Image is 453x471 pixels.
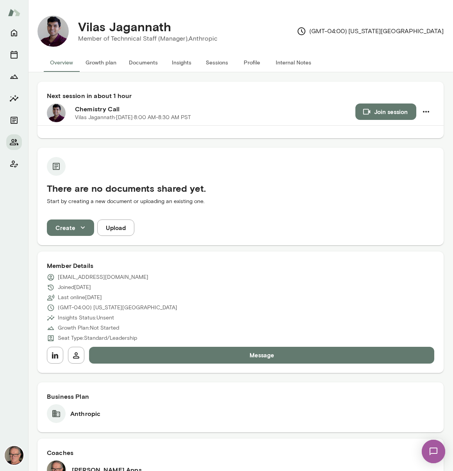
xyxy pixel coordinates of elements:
[58,314,114,322] p: Insights Status: Unsent
[47,392,434,401] h6: Business Plan
[6,25,22,41] button: Home
[355,103,416,120] button: Join session
[297,27,444,36] p: (GMT-04:00) [US_STATE][GEOGRAPHIC_DATA]
[269,53,317,72] button: Internal Notes
[6,134,22,150] button: Members
[6,156,22,172] button: Client app
[58,304,177,312] p: (GMT-04:00) [US_STATE][GEOGRAPHIC_DATA]
[37,16,69,47] img: Vilas Jagannath
[58,324,119,332] p: Growth Plan: Not Started
[47,198,434,205] p: Start by creating a new document or uploading an existing one.
[6,69,22,84] button: Growth Plan
[47,448,434,457] h6: Coaches
[58,334,137,342] p: Seat Type: Standard/Leadership
[70,409,100,418] h6: Anthropic
[97,219,134,236] button: Upload
[6,112,22,128] button: Documents
[75,114,191,121] p: Vilas Jagannath · [DATE] · 8:00 AM-8:30 AM PST
[75,104,355,114] h6: Chemistry Call
[199,53,234,72] button: Sessions
[58,284,91,291] p: Joined [DATE]
[79,53,123,72] button: Growth plan
[47,182,434,194] h5: There are no documents shared yet.
[6,47,22,62] button: Sessions
[47,91,434,100] h6: Next session in about 1 hour
[78,34,218,43] p: Member of Technnical Staff (Manager), Anthropic
[44,53,79,72] button: Overview
[234,53,269,72] button: Profile
[8,5,20,20] img: Mento
[89,347,434,363] button: Message
[6,91,22,106] button: Insights
[47,261,434,270] h6: Member Details
[47,219,94,236] button: Create
[123,53,164,72] button: Documents
[58,294,102,302] p: Last online [DATE]
[58,273,148,281] p: [EMAIL_ADDRESS][DOMAIN_NAME]
[164,53,199,72] button: Insights
[5,446,23,465] img: Geoff Apps
[78,19,171,34] h4: Vilas Jagannath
